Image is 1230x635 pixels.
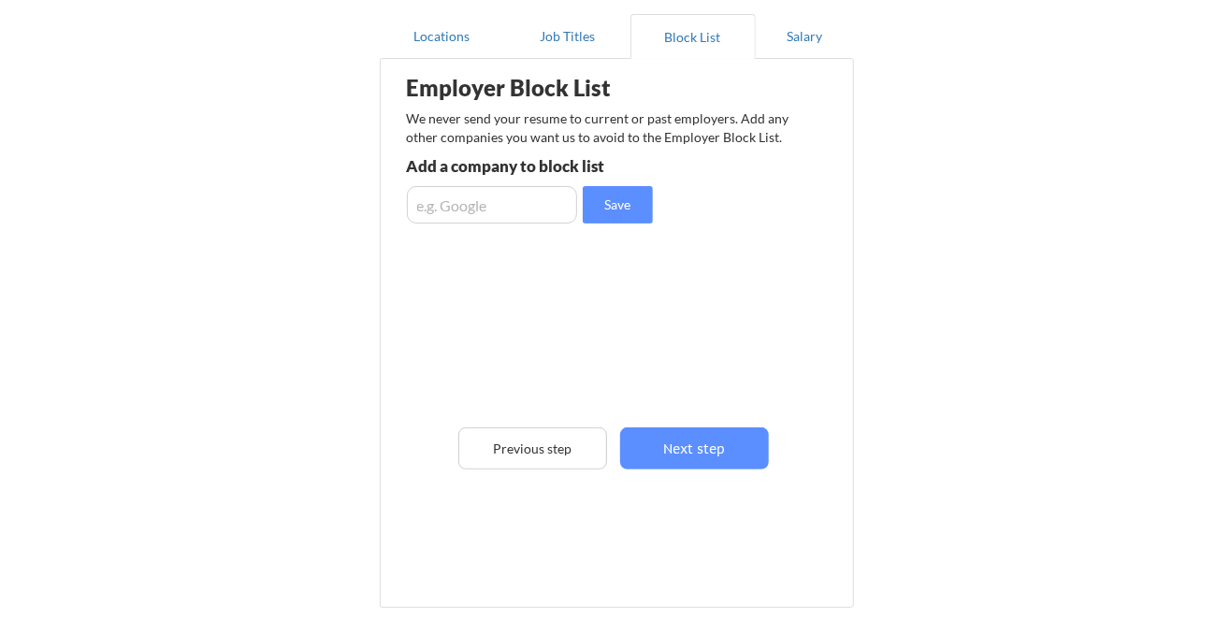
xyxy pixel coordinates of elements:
[583,186,653,224] button: Save
[505,14,630,59] button: Job Titles
[407,77,702,99] div: Employer Block List
[458,427,607,469] button: Previous step
[407,186,577,224] input: e.g. Google
[620,427,769,469] button: Next step
[380,14,505,59] button: Locations
[407,109,802,146] div: We never send your resume to current or past employers. Add any other companies you want us to av...
[407,158,682,174] div: Add a company to block list
[630,14,756,59] button: Block List
[756,14,854,59] button: Salary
